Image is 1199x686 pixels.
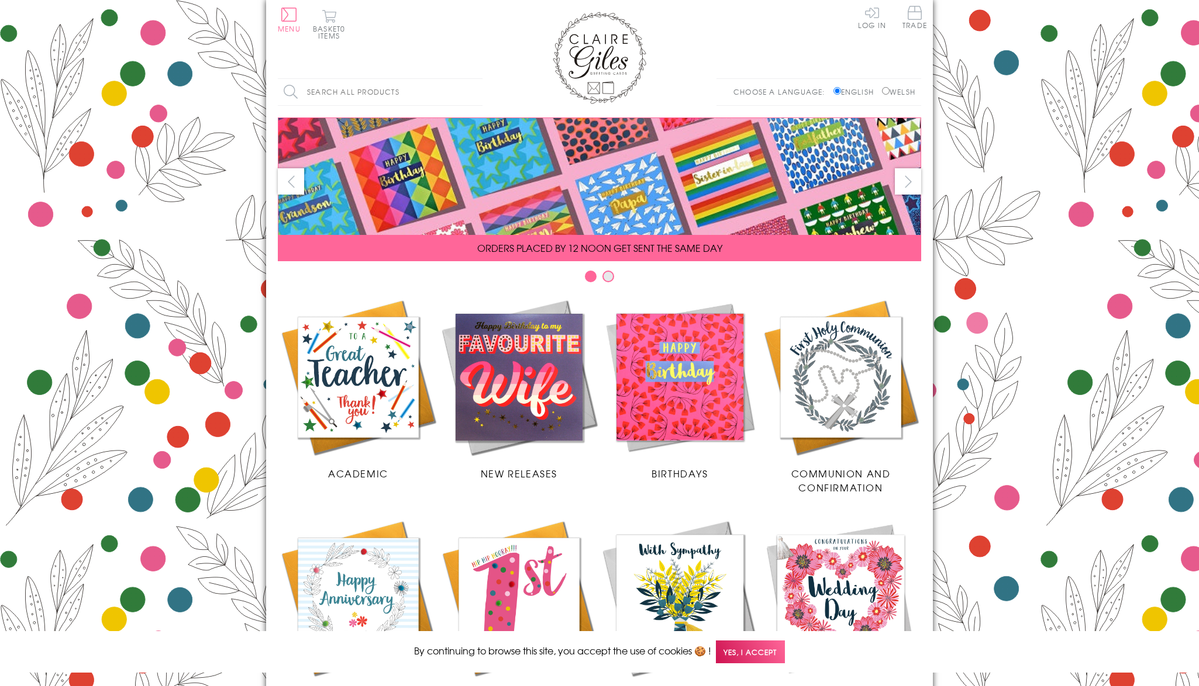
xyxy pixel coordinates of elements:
[599,297,760,480] a: Birthdays
[477,241,722,255] span: ORDERS PLACED BY 12 NOON GET SENT THE SAME DAY
[278,168,304,195] button: prev
[833,87,841,95] input: English
[278,8,301,32] button: Menu
[902,6,927,31] a: Trade
[278,23,301,34] span: Menu
[791,466,891,494] span: Communion and Confirmation
[833,86,880,97] label: English
[760,297,921,494] a: Communion and Confirmation
[278,79,483,105] input: Search all products
[882,87,890,95] input: Welsh
[858,6,886,29] a: Log In
[585,271,597,282] button: Carousel Page 1 (Current Slide)
[471,79,483,105] input: Search
[553,12,646,104] img: Claire Giles Greetings Cards
[652,466,708,480] span: Birthdays
[902,6,927,29] span: Trade
[278,270,921,288] div: Carousel Pagination
[439,297,599,480] a: New Releases
[318,23,345,41] span: 0 items
[733,86,831,97] p: Choose a language:
[716,640,785,663] span: Yes, I accept
[278,297,439,480] a: Academic
[882,86,915,97] label: Welsh
[602,271,614,282] button: Carousel Page 2
[328,466,388,480] span: Academic
[895,168,921,195] button: next
[313,9,345,39] button: Basket0 items
[481,466,557,480] span: New Releases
